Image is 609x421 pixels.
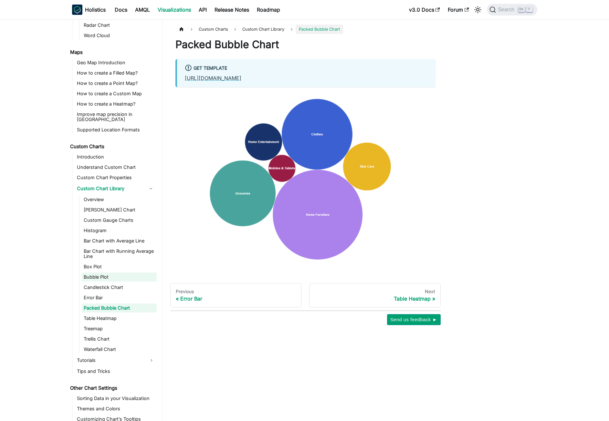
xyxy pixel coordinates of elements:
[131,5,154,15] a: AMQL
[82,303,157,313] a: Packed Bubble Chart
[195,25,231,34] span: Custom Charts
[75,404,157,413] a: Themes and Colors
[82,21,157,30] a: Radar Chart
[185,64,428,73] div: Get Template
[75,99,157,108] a: How to create a Heatmap?
[195,5,211,15] a: API
[496,7,518,13] span: Search
[242,27,284,32] span: Custom Chart Library
[82,314,157,323] a: Table Heatmap
[82,226,157,235] a: Histogram
[75,394,157,403] a: Sorting Data in your Visualization
[487,4,537,15] button: Search (Ctrl+K)
[82,324,157,333] a: Treemap
[82,31,157,40] a: Word Cloud
[75,89,157,98] a: How to create a Custom Map
[75,173,157,182] a: Custom Chart Properties
[82,195,157,204] a: Overview
[68,48,157,57] a: Maps
[185,75,241,81] a: [URL][DOMAIN_NAME]
[82,345,157,354] a: Waterfall Chart
[82,272,157,282] a: Bubble Plot
[75,163,157,172] a: Understand Custom Chart
[75,125,157,134] a: Supported Location Formats
[75,152,157,161] a: Introduction
[405,5,444,15] a: v3.0 Docs
[175,92,436,266] img: reporting-custom-chart/packed_bubble
[211,5,253,15] a: Release Notes
[473,5,483,15] button: Switch between dark and light mode (currently light mode)
[72,5,82,15] img: Holistics
[145,183,157,194] button: Collapse sidebar category 'Custom Chart Library'
[315,295,435,302] div: Table Heatmap
[175,25,188,34] a: Home page
[82,247,157,261] a: Bar Chart with Running Average Line
[82,293,157,302] a: Error Bar
[82,334,157,344] a: Trellis Chart
[75,68,157,77] a: How to create a Filled Map?
[68,384,157,393] a: Other Chart Settings
[526,6,532,12] kbd: K
[315,289,435,294] div: Next
[72,5,106,15] a: HolisticsHolistics
[75,367,157,376] a: Tips and Tricks
[296,25,343,34] span: Packed Bubble Chart
[66,19,163,421] nav: Docs sidebar
[253,5,284,15] a: Roadmap
[175,25,436,34] nav: Breadcrumbs
[170,283,302,308] a: PreviousError Bar
[75,183,145,194] a: Custom Chart Library
[82,283,157,292] a: Candlestick Chart
[387,314,441,325] button: Send us feedback ►
[82,262,157,271] a: Box Plot
[390,315,437,324] span: Send us feedback ►
[75,110,157,124] a: Improve map precision in [GEOGRAPHIC_DATA]
[239,25,288,34] a: Custom Chart Library
[175,38,436,51] h1: Packed Bubble Chart
[82,216,157,225] a: Custom Gauge Charts
[154,5,195,15] a: Visualizations
[85,6,106,14] b: Holistics
[176,289,296,294] div: Previous
[68,142,157,151] a: Custom Charts
[176,295,296,302] div: Error Bar
[82,205,157,214] a: [PERSON_NAME] Chart
[75,79,157,88] a: How to create a Point Map?
[82,236,157,245] a: Bar Chart with Average Line
[75,355,157,365] a: Tutorials
[444,5,473,15] a: Forum
[309,283,441,308] a: NextTable Heatmap
[75,58,157,67] a: Geo Map Introduction
[111,5,131,15] a: Docs
[170,283,441,308] nav: Docs pages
